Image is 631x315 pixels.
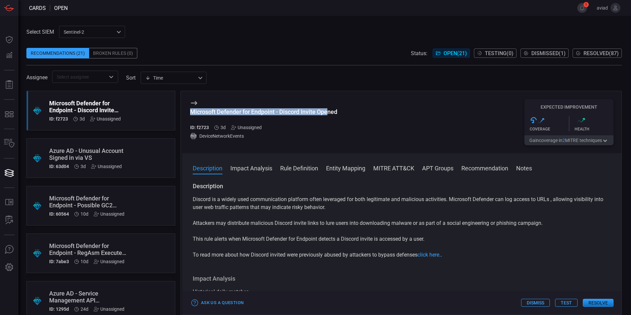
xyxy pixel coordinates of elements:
[530,127,569,131] div: Coverage
[411,50,427,56] span: Status:
[230,164,272,172] button: Impact Analysis
[524,104,614,110] h5: Expected Improvement
[433,49,470,58] button: Open(21)
[1,194,17,210] button: Rule Catalog
[422,164,453,172] button: APT Groups
[573,49,622,58] button: Resolved(87)
[1,48,17,63] button: Detections
[190,133,337,139] div: DeviceNetworkEvents
[107,72,116,82] button: Open
[373,164,414,172] button: MITRE ATT&CK
[1,242,17,258] button: Ask Us A Question
[1,212,17,228] button: ALERT ANALYSIS
[94,259,124,264] div: Unassigned
[590,5,608,11] span: aviad
[49,164,69,169] h5: ID: 63d04
[326,164,365,172] button: Entity Mapping
[461,164,508,172] button: Recommendation
[577,3,587,13] button: 1
[49,211,69,217] h5: ID: 60564
[29,5,46,11] span: Cards
[555,299,578,307] button: Test
[49,306,69,312] h5: ID: 1295d
[1,260,17,275] button: Preferences
[1,77,17,93] button: Reports
[524,135,614,145] button: Gaincoverage in2MITRE techniques
[516,164,532,172] button: Notes
[81,259,88,264] span: Aug 04, 2025 1:49 PM
[583,299,614,307] button: Resolve
[193,288,611,296] div: Historical daily matches
[1,165,17,181] button: Cards
[26,48,89,58] div: Recommendations (21)
[193,275,611,283] h3: Impact Analysis
[94,306,124,312] div: Unassigned
[49,242,127,256] div: Microsoft Defender for Endpoint - RegAsm Executed without Parameters
[90,116,121,122] div: Unassigned
[190,108,337,115] div: Microsoft Defender for Endpoint - Discord Invite Opened
[49,147,127,161] div: Azure AD - Unusual Account Signed in via VS
[444,50,467,56] span: Open ( 21 )
[583,2,589,7] span: 1
[94,211,124,217] div: Unassigned
[80,116,85,122] span: Aug 11, 2025 3:44 PM
[81,306,88,312] span: Jul 21, 2025 4:04 PM
[190,125,209,130] h5: ID: f2723
[220,125,226,130] span: Aug 11, 2025 3:44 PM
[81,211,88,217] span: Aug 04, 2025 1:49 PM
[64,29,115,35] p: sentinel-2
[54,73,105,81] input: Select assignee
[1,136,17,152] button: Inventory
[231,125,262,130] div: Unassigned
[531,50,566,56] span: Dismissed ( 1 )
[81,164,86,169] span: Aug 11, 2025 3:44 PM
[193,251,611,259] p: To read more about how Discord invited were previously abused by attackers to bypass defenses .
[91,164,122,169] div: Unassigned
[49,116,68,122] h5: ID: f2723
[49,259,69,264] h5: ID: 7abe3
[89,48,137,58] div: Broken Rules (0)
[26,29,54,35] label: Select SIEM
[193,164,222,172] button: Description
[1,106,17,122] button: MITRE - Detection Posture
[190,298,245,308] button: Ask Us a Question
[583,50,619,56] span: Resolved ( 87 )
[474,49,516,58] button: Testing(0)
[562,138,565,143] span: 2
[575,127,614,131] div: Health
[145,75,196,81] div: Time
[520,49,569,58] button: Dismissed(1)
[49,100,127,114] div: Microsoft Defender for Endpoint - Discord Invite Opened
[521,299,550,307] button: Dismiss
[417,252,441,258] a: click here.
[193,195,611,211] p: Discord is a widely used communication platform often leveraged for both legitimate and malicious...
[26,74,48,81] span: Assignee
[49,195,127,209] div: Microsoft Defender for Endpoint - Possible GC2 Activity
[1,32,17,48] button: Dashboard
[49,290,127,304] div: Azure AD - Service Management API Authentication via Client Secret
[54,5,68,11] span: open
[485,50,514,56] span: Testing ( 0 )
[126,75,136,81] label: sort
[280,164,318,172] button: Rule Definition
[193,235,611,243] p: This rule alerts when Microsoft Defender for Endpoint detects a Discord invite is accessed by a u...
[193,219,611,227] p: Attackers may distribute malicious Discord invite links to lure users into downloading malware or...
[193,182,611,190] h3: Description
